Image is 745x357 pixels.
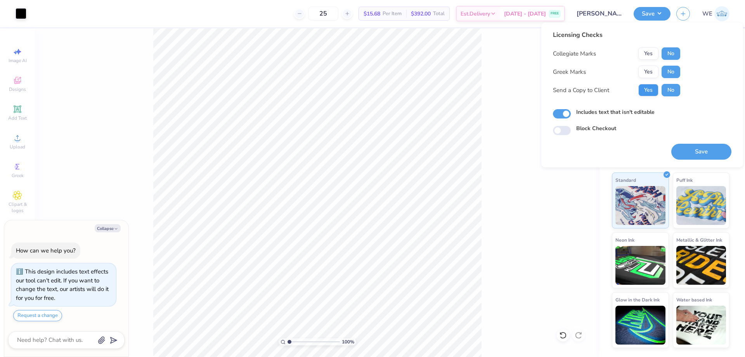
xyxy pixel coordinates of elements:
button: No [662,66,680,78]
button: Yes [638,47,658,60]
div: Collegiate Marks [553,49,596,58]
span: Per Item [383,10,402,18]
div: This design includes text effects our tool can't edit. If you want to change the text, our artist... [16,268,109,302]
a: WE [702,6,729,21]
span: Glow in the Dark Ink [615,296,660,304]
span: FREE [551,11,559,16]
span: Puff Ink [676,176,693,184]
span: $15.68 [364,10,380,18]
button: No [662,84,680,96]
input: – – [308,7,338,21]
button: No [662,47,680,60]
span: Greek [12,172,24,179]
span: Standard [615,176,636,184]
img: Water based Ink [676,306,726,345]
img: Werrine Empeynado [714,6,729,21]
div: Licensing Checks [553,30,680,40]
span: $392.00 [411,10,431,18]
label: Includes text that isn't editable [576,108,655,116]
img: Glow in the Dark Ink [615,306,665,345]
button: Save [671,144,731,160]
div: Greek Marks [553,68,586,77]
img: Standard [615,186,665,225]
img: Puff Ink [676,186,726,225]
img: Metallic & Glitter Ink [676,246,726,285]
span: Designs [9,86,26,92]
div: Send a Copy to Client [553,86,609,95]
input: Untitled Design [571,6,628,21]
span: Upload [10,144,25,150]
button: Collapse [95,224,121,232]
span: 100 % [342,338,354,345]
span: WE [702,9,712,18]
span: Est. Delivery [461,10,490,18]
button: Request a change [13,310,62,321]
span: Add Text [8,115,27,121]
span: Water based Ink [676,296,712,304]
button: Yes [638,84,658,96]
span: Clipart & logos [4,201,31,214]
img: Neon Ink [615,246,665,285]
span: [DATE] - [DATE] [504,10,546,18]
button: Yes [638,66,658,78]
span: Total [433,10,445,18]
span: Image AI [9,57,27,64]
span: Neon Ink [615,236,634,244]
label: Block Checkout [576,124,616,132]
span: Metallic & Glitter Ink [676,236,722,244]
div: How can we help you? [16,247,76,254]
button: Save [634,7,670,21]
